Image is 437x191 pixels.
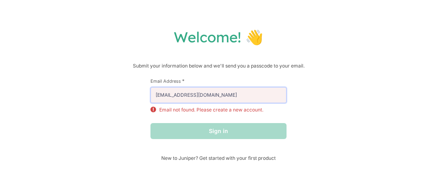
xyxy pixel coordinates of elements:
[150,87,287,103] input: email@example.com
[150,78,287,84] label: Email Address
[159,106,263,113] p: Email not found. Please create a new account.
[150,155,287,161] span: New to Juniper? Get started with your first product
[182,78,184,84] span: This field is required.
[8,62,429,70] p: Submit your information below and we'll send you a passcode to your email.
[8,28,429,46] h1: Welcome! 👋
